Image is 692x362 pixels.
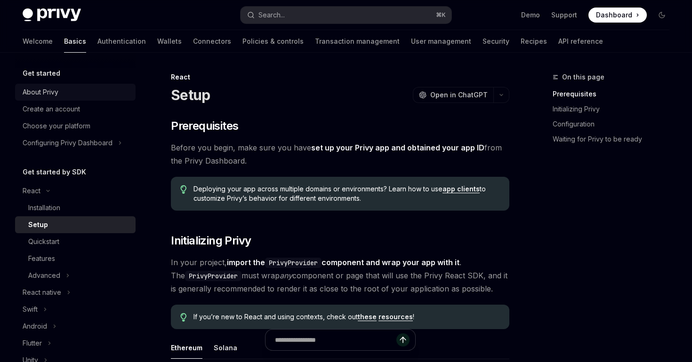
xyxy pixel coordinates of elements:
button: Send message [396,333,410,346]
a: Initializing Privy [553,102,677,117]
a: Support [551,10,577,20]
a: Configuration [553,117,677,132]
div: Android [23,321,47,332]
a: Transaction management [315,30,400,53]
a: Features [15,250,136,267]
div: Search... [258,9,285,21]
a: About Privy [15,84,136,101]
span: In your project, . The must wrap component or page that will use the Privy React SDK, and it is g... [171,256,509,295]
span: Prerequisites [171,118,238,134]
span: Initializing Privy [171,233,251,248]
code: PrivyProvider [265,258,322,268]
button: Search...⌘K [241,7,451,24]
a: Dashboard [588,8,647,23]
div: Advanced [28,270,60,281]
a: these [358,313,377,321]
div: Configuring Privy Dashboard [23,137,113,149]
a: Security [483,30,509,53]
span: Dashboard [596,10,632,20]
div: Quickstart [28,236,59,247]
a: Wallets [157,30,182,53]
a: Prerequisites [553,87,677,102]
div: Swift [23,304,38,315]
a: app clients [443,185,480,193]
svg: Tip [180,313,187,322]
a: set up your Privy app and obtained your app ID [311,143,484,153]
code: PrivyProvider [185,271,241,281]
div: Setup [28,219,48,230]
a: Authentication [97,30,146,53]
a: Demo [521,10,540,20]
a: Quickstart [15,233,136,250]
em: any [280,271,292,280]
span: Deploying your app across multiple domains or environments? Learn how to use to customize Privy’s... [193,184,500,203]
h1: Setup [171,87,210,103]
a: Create an account [15,101,136,118]
a: Recipes [521,30,547,53]
button: Open in ChatGPT [413,87,493,103]
div: Features [28,253,55,264]
div: Choose your platform [23,120,90,132]
div: Flutter [23,338,42,349]
a: Installation [15,199,136,216]
span: Before you begin, make sure you have from the Privy Dashboard. [171,141,509,167]
a: Basics [64,30,86,53]
a: Policies & controls [242,30,304,53]
h5: Get started by SDK [23,166,86,178]
a: User management [411,30,471,53]
div: Create an account [23,103,80,115]
strong: import the component and wrap your app with it [227,258,459,267]
a: Setup [15,216,136,233]
a: resources [378,313,413,321]
div: React native [23,287,61,298]
div: React [171,72,509,82]
div: React [23,185,40,197]
span: If you’re new to React and using contexts, check out ! [193,312,500,322]
a: Choose your platform [15,118,136,134]
a: Welcome [23,30,53,53]
svg: Tip [180,185,187,194]
div: Installation [28,202,60,213]
button: Toggle dark mode [654,8,669,23]
span: ⌘ K [436,11,446,19]
a: Waiting for Privy to be ready [553,132,677,147]
a: Connectors [193,30,231,53]
span: On this page [562,71,604,83]
div: About Privy [23,87,58,98]
img: dark logo [23,8,81,22]
span: Open in ChatGPT [430,90,488,100]
a: API reference [558,30,603,53]
h5: Get started [23,68,60,79]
